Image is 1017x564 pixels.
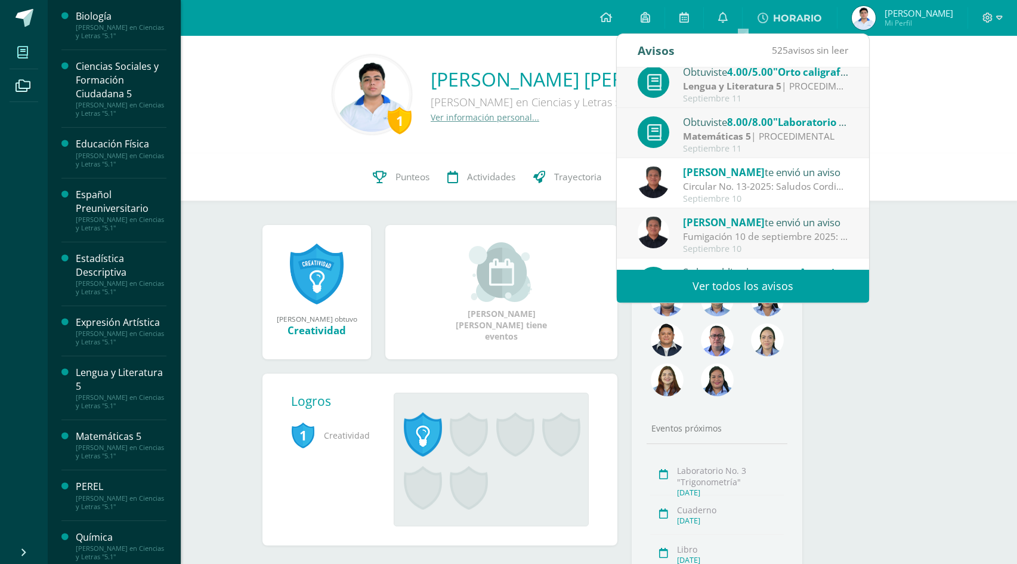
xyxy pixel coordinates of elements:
div: Obtuviste en [683,114,849,130]
img: eff8bfa388aef6dbf44d967f8e9a2edc.png [638,167,669,198]
span: Trayectoria [554,171,602,183]
div: Laboratorio No. 3 "Trigonometría" [677,465,784,488]
div: [PERSON_NAME] en Ciencias y Letras "5.1" [76,23,166,40]
img: b5c9dae539eddf7879aa80ab9743f5ef.png [335,57,409,132]
div: Septiembre 11 [683,94,849,104]
span: HORARIO [773,13,822,24]
div: Creatividad [274,323,359,337]
div: [PERSON_NAME] en Ciencias y Letras "5.1" [76,393,166,410]
img: eccc7a2d5da755eac5968f4df6463713.png [651,323,684,356]
strong: Matemáticas 5 [683,130,751,143]
a: Educación Física[PERSON_NAME] en Ciencias y Letras "5.1" [76,137,166,168]
div: Logros [291,393,384,409]
span: Creatividad [291,419,375,452]
a: [PERSON_NAME] [PERSON_NAME] [431,66,732,92]
a: Ver todos los avisos [617,270,869,303]
div: [PERSON_NAME] en Ciencias y Letras "5.1" [76,494,166,511]
a: Trayectoria [524,153,611,201]
span: 8.00/8.00 [727,115,773,129]
span: avisos sin leer [772,44,848,57]
span: 4.00/5.00 [727,65,773,79]
div: Circular No. 13-2025: Saludos Cordiales, por este medio se hace notificación electrónica de la ci... [683,180,849,193]
a: Ciencias Sociales y Formación Ciudadana 5[PERSON_NAME] en Ciencias y Letras "5.1" [76,60,166,118]
div: [PERSON_NAME] [PERSON_NAME] tiene eventos [442,242,561,342]
div: Se ha publicado un nuevo [683,264,849,280]
div: te envió un aviso [683,214,849,230]
div: [PERSON_NAME] en Ciencias y Letras "5.1" [76,152,166,168]
a: Matemáticas 5[PERSON_NAME] en Ciencias y Letras "5.1" [76,430,166,460]
div: Química [76,531,166,544]
a: Química[PERSON_NAME] en Ciencias y Letras "5.1" [76,531,166,561]
span: Anuncio [799,266,840,279]
div: [DATE] [677,516,784,526]
div: Libro [677,544,784,555]
div: [PERSON_NAME] en Ciencias y Letras "5.1" [76,329,166,346]
div: | PROCEDIMENTAL [683,79,849,93]
a: Punteos [364,153,438,201]
span: "Laboratorio No. 3 "Trigonometría"" [773,115,952,129]
div: Septiembre 10 [683,244,849,254]
div: [PERSON_NAME] en Ciencias y Letras "5.1" [76,101,166,118]
div: [PERSON_NAME] en Ciencias y Letras "5.1" [76,279,166,296]
div: Estadística Descriptiva [76,252,166,279]
a: PEREL[PERSON_NAME] en Ciencias y Letras "5.1" [76,480,166,510]
div: [PERSON_NAME] en Ciencias y Letras "5.1" [76,215,166,232]
span: [PERSON_NAME] [683,165,765,179]
div: Cuaderno [677,504,784,516]
div: Eventos próximos [647,423,787,434]
span: Actividades [467,171,515,183]
a: Estadística Descriptiva[PERSON_NAME] en Ciencias y Letras "5.1" [76,252,166,296]
div: Avisos [638,34,675,67]
img: 30ea9b988cec0d4945cca02c4e803e5a.png [701,323,734,356]
a: Expresión Artística[PERSON_NAME] en Ciencias y Letras "5.1" [76,316,166,346]
a: Actividades [438,153,524,201]
span: 525 [772,44,788,57]
div: Fumigación 10 de septiembre 2025: Favor tomar en consideración la información referida. [683,230,849,244]
a: Español Preuniversitario[PERSON_NAME] en Ciencias y Letras "5.1" [76,188,166,232]
a: Ver información personal... [431,112,539,123]
img: a9adb280a5deb02de052525b0213cdb9.png [651,363,684,396]
div: [PERSON_NAME] en Ciencias y Letras "5.1" [76,443,166,460]
div: Matemáticas 5 [76,430,166,443]
div: [PERSON_NAME] en Ciencias y Letras "5.1" [76,544,166,561]
span: Mi Perfil [885,18,953,28]
span: [PERSON_NAME] [885,7,953,19]
a: Biología[PERSON_NAME] en Ciencias y Letras "5.1" [76,10,166,40]
img: 4a7f7f1a360f3d8e2a3425f4c4febaf9.png [701,363,734,396]
div: Obtuviste en [683,64,849,79]
span: "Orto caligrafía" [773,65,854,79]
div: [DATE] [677,488,784,498]
div: Septiembre 10 [683,194,849,204]
span: Punteos [395,171,429,183]
div: Educación Física [76,137,166,151]
div: [PERSON_NAME] obtuvo [274,314,359,323]
div: te envió un aviso [683,164,849,180]
a: Contactos [611,153,694,201]
span: 1 [291,421,315,449]
img: e975b94b90a74fab4a6aee76613f58dc.png [852,6,876,30]
div: [PERSON_NAME] en Ciencias y Letras 5.1 [431,92,732,112]
div: Expresión Artística [76,316,166,329]
a: Lengua y Literatura 5[PERSON_NAME] en Ciencias y Letras "5.1" [76,366,166,410]
strong: Lengua y Literatura 5 [683,79,781,93]
div: Ciencias Sociales y Formación Ciudadana 5 [76,60,166,101]
span: [PERSON_NAME] [683,215,765,229]
img: event_small.png [469,242,534,302]
div: | PROCEDIMENTAL [683,130,849,143]
div: Biología [76,10,166,23]
img: 375aecfb130304131abdbe7791f44736.png [751,323,784,356]
img: eff8bfa388aef6dbf44d967f8e9a2edc.png [638,217,669,248]
div: Lengua y Literatura 5 [76,366,166,393]
div: Español Preuniversitario [76,188,166,215]
div: Septiembre 11 [683,144,849,154]
div: 1 [388,107,412,134]
div: PEREL [76,480,166,494]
